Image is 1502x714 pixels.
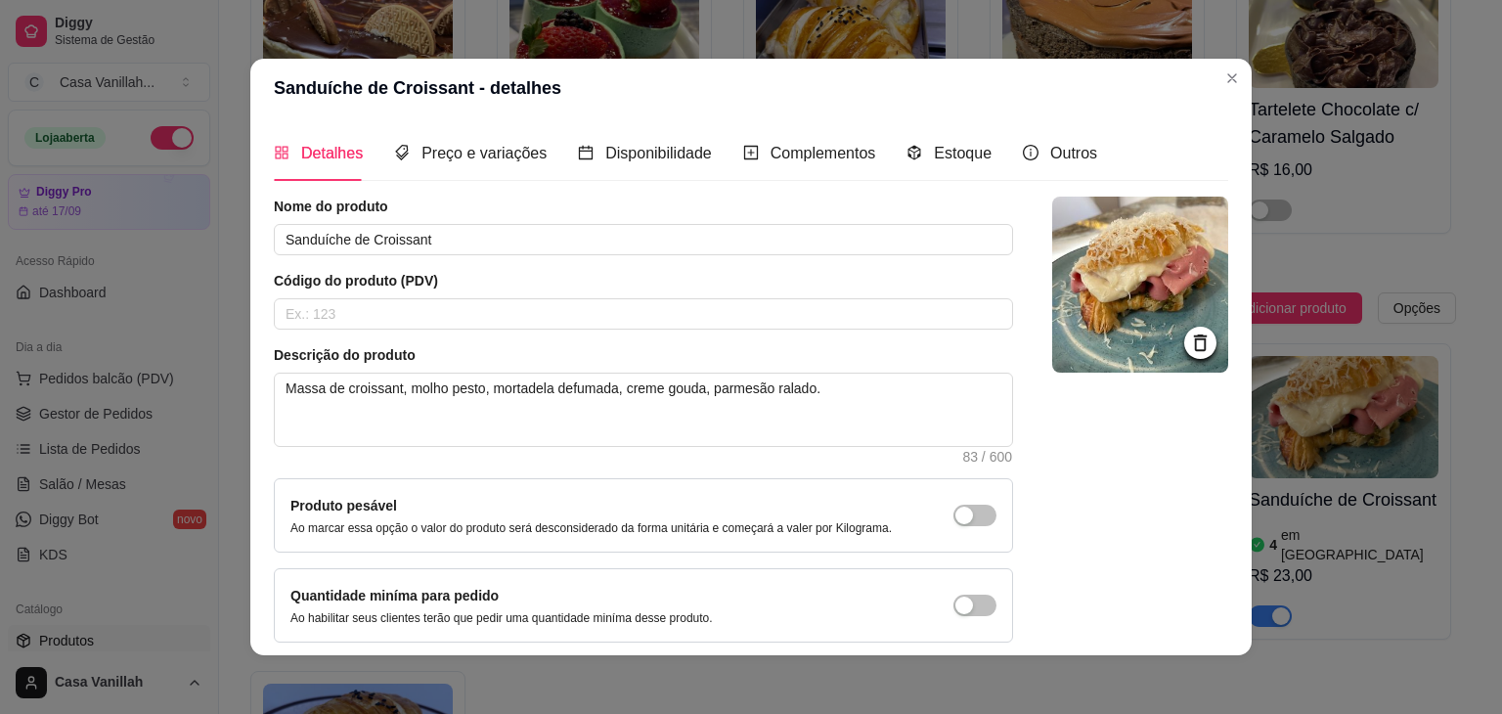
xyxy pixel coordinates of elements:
[1052,197,1228,373] img: logo da loja
[743,145,759,160] span: plus-square
[934,145,992,161] span: Estoque
[771,145,876,161] span: Complementos
[274,271,1013,290] article: Código do produto (PDV)
[290,498,397,513] label: Produto pesável
[1023,145,1038,160] span: info-circle
[290,610,713,626] p: Ao habilitar seus clientes terão que pedir uma quantidade miníma desse produto.
[906,145,922,160] span: code-sandbox
[290,588,499,603] label: Quantidade miníma para pedido
[421,145,547,161] span: Preço e variações
[250,59,1252,117] header: Sanduíche de Croissant - detalhes
[301,145,363,161] span: Detalhes
[394,145,410,160] span: tags
[1216,63,1248,94] button: Close
[274,197,1013,216] article: Nome do produto
[274,345,1013,365] article: Descrição do produto
[290,520,892,536] p: Ao marcar essa opção o valor do produto será desconsiderado da forma unitária e começará a valer ...
[578,145,594,160] span: calendar
[1050,145,1097,161] span: Outros
[274,145,289,160] span: appstore
[274,298,1013,330] input: Ex.: 123
[274,224,1013,255] input: Ex.: Hamburguer de costela
[605,145,712,161] span: Disponibilidade
[275,374,1012,446] textarea: Massa de croissant, molho pesto, mortadela defumada, creme gouda, parmesão ralado.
